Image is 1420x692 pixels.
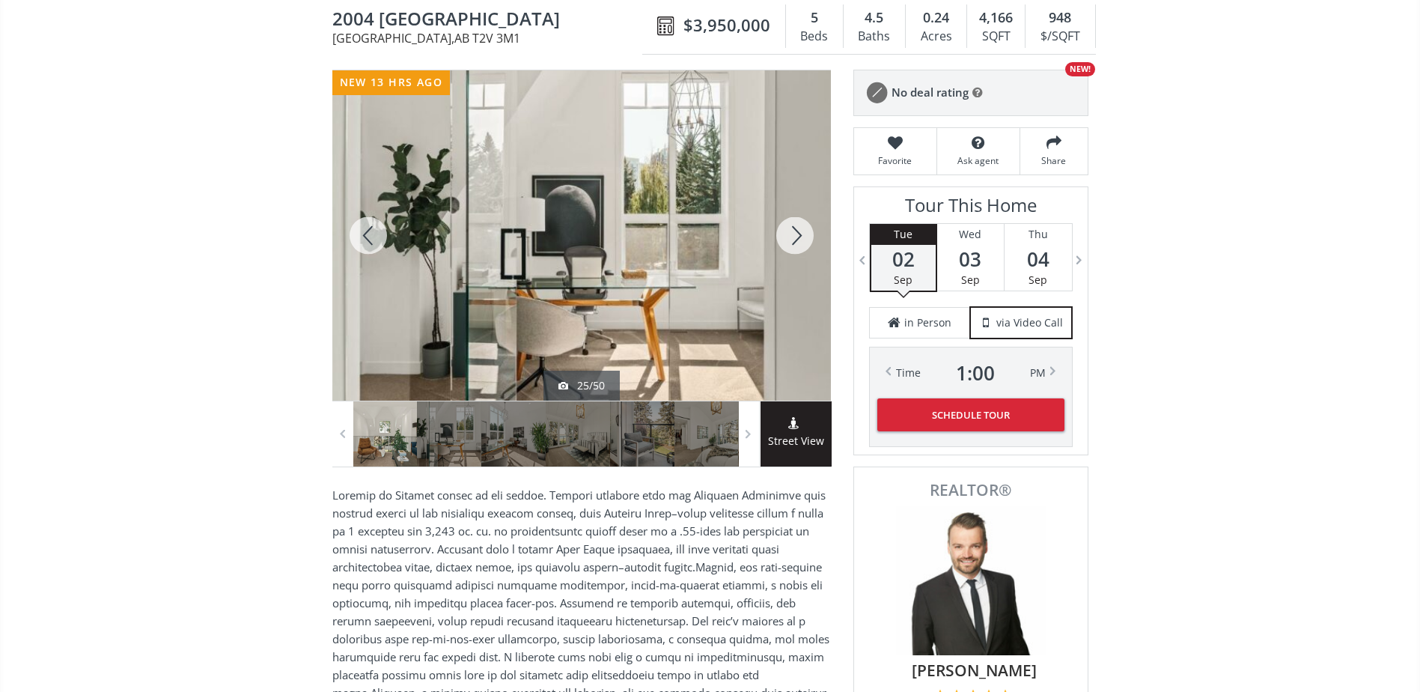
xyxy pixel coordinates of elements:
span: REALTOR® [871,482,1071,498]
div: new 13 hrs ago [332,70,451,95]
div: $/SQFT [1033,25,1087,48]
div: Wed [937,224,1004,245]
span: Sep [1029,273,1047,287]
button: Schedule Tour [877,398,1064,431]
span: No deal rating [892,85,969,100]
span: via Video Call [996,315,1063,330]
span: 03 [937,249,1004,270]
div: Time PM [896,362,1046,383]
span: Street View [761,433,832,450]
span: [PERSON_NAME] [878,659,1071,682]
span: 2004 Bay Shore Road SW [332,9,650,32]
div: 25/50 [558,378,605,393]
span: Sep [961,273,980,287]
span: in Person [904,315,951,330]
span: Share [1028,154,1080,167]
img: Photo of Tyler Remington [896,506,1046,655]
div: 4.5 [851,8,898,28]
h3: Tour This Home [869,195,1073,223]
span: 04 [1005,249,1072,270]
span: Ask agent [945,154,1012,167]
div: Baths [851,25,898,48]
div: Thu [1005,224,1072,245]
span: Favorite [862,154,929,167]
span: 4,166 [979,8,1013,28]
div: Beds [793,25,835,48]
div: NEW! [1065,62,1095,76]
span: 02 [871,249,936,270]
span: Sep [894,273,912,287]
img: rating icon [862,78,892,108]
div: 0.24 [913,8,959,28]
span: 1 : 00 [956,362,995,383]
span: $3,950,000 [683,13,770,37]
div: 5 [793,8,835,28]
div: 948 [1033,8,1087,28]
span: [GEOGRAPHIC_DATA] , AB T2V 3M1 [332,32,650,44]
div: Tue [871,224,936,245]
div: 2004 Bay Shore Road SW Calgary, AB T2V 3M1 - Photo 26 of 50 [332,70,831,401]
div: SQFT [975,25,1017,48]
div: Acres [913,25,959,48]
